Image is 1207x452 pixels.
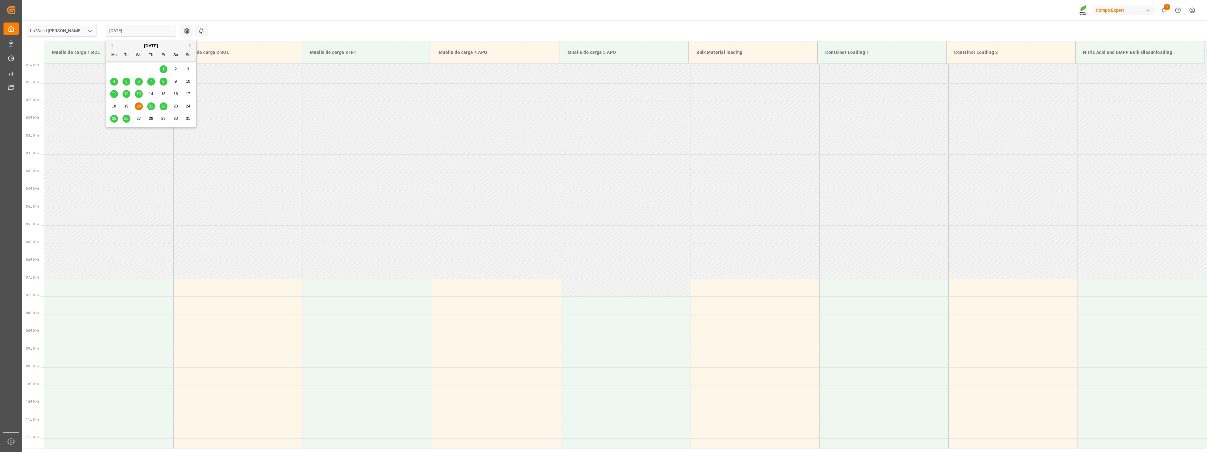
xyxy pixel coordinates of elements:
div: Container Loading 2 [952,47,1070,58]
div: Choose Tuesday, August 19th, 2025 [123,102,130,110]
span: 11 [112,92,116,96]
div: Muelle de carga 4 APQ [436,47,555,58]
span: 25 [112,116,116,121]
div: Choose Saturday, August 2nd, 2025 [172,65,180,73]
span: 05:30 Hr [26,223,39,226]
span: 09:30 Hr [26,365,39,368]
button: open menu [85,26,95,36]
div: Choose Tuesday, August 12th, 2025 [123,90,130,98]
div: Choose Wednesday, August 20th, 2025 [135,102,143,110]
span: 3 [187,67,189,71]
span: 28 [149,116,153,121]
div: Choose Friday, August 15th, 2025 [160,90,167,98]
div: Choose Wednesday, August 13th, 2025 [135,90,143,98]
div: Muelle de carga 5 APQ [565,47,683,58]
span: 21 [149,104,153,108]
span: 7 [150,79,152,84]
span: 26 [124,116,128,121]
div: Choose Monday, August 25th, 2025 [110,115,118,123]
div: Choose Thursday, August 21st, 2025 [147,102,155,110]
span: 02:00 Hr [26,98,39,102]
span: 27 [136,116,141,121]
input: Type to search/select [27,25,97,37]
div: We [135,51,143,59]
span: 04:00 Hr [26,169,39,173]
span: 02:30 Hr [26,116,39,119]
span: 17 [186,92,190,96]
div: Choose Tuesday, August 26th, 2025 [123,115,130,123]
div: Choose Thursday, August 7th, 2025 [147,78,155,86]
span: 5 [125,79,128,84]
div: Container Loading 1 [823,47,941,58]
span: 8 [162,79,165,84]
span: 20 [136,104,141,108]
div: Choose Saturday, August 16th, 2025 [172,90,180,98]
span: 07:30 Hr [26,294,39,297]
div: Muelle de carga 3 IRT [307,47,426,58]
span: 1 [162,67,165,71]
div: Muelle de carga 2 BOL [179,47,297,58]
div: Choose Monday, August 4th, 2025 [110,78,118,86]
div: Choose Friday, August 22nd, 2025 [160,102,167,110]
div: Tu [123,51,130,59]
div: Th [147,51,155,59]
button: Next Month [189,43,193,47]
div: month 2025-08 [108,63,194,125]
div: Choose Monday, August 18th, 2025 [110,102,118,110]
span: 24 [186,104,190,108]
div: Choose Thursday, August 14th, 2025 [147,90,155,98]
div: Mo [110,51,118,59]
div: Choose Saturday, August 23rd, 2025 [172,102,180,110]
input: DD.MM.YYYY [106,25,176,37]
span: 05:00 Hr [26,205,39,208]
div: Choose Sunday, August 17th, 2025 [184,90,192,98]
div: [DATE] [106,43,196,49]
span: 18 [112,104,116,108]
button: show 1 new notifications [1157,3,1171,17]
div: Choose Sunday, August 10th, 2025 [184,78,192,86]
span: 29 [161,116,165,121]
span: 12 [124,92,128,96]
span: 1 [1164,4,1170,10]
div: Fr [160,51,167,59]
span: 11:00 Hr [26,418,39,421]
div: Su [184,51,192,59]
div: Choose Wednesday, August 27th, 2025 [135,115,143,123]
div: Nitric Acid and DMPP Bulk silosunloading [1081,47,1199,58]
span: 23 [173,104,178,108]
span: 08:00 Hr [26,311,39,315]
div: Choose Saturday, August 30th, 2025 [172,115,180,123]
div: Choose Friday, August 29th, 2025 [160,115,167,123]
div: Choose Sunday, August 24th, 2025 [184,102,192,110]
span: 13 [136,92,141,96]
span: 08:30 Hr [26,329,39,333]
div: Choose Tuesday, August 5th, 2025 [123,78,130,86]
span: 03:00 Hr [26,134,39,137]
span: 07:00 Hr [26,276,39,279]
button: Help Center [1171,3,1185,17]
div: Compo Expert [1093,6,1154,15]
span: 06:00 Hr [26,240,39,244]
div: Choose Friday, August 1st, 2025 [160,65,167,73]
div: Choose Wednesday, August 6th, 2025 [135,78,143,86]
span: 14 [149,92,153,96]
span: 30 [173,116,178,121]
span: 10:00 Hr [26,382,39,386]
span: 06:30 Hr [26,258,39,262]
span: 01:00 Hr [26,63,39,66]
span: 04:30 Hr [26,187,39,190]
span: 03:30 Hr [26,152,39,155]
div: Choose Saturday, August 9th, 2025 [172,78,180,86]
div: Choose Sunday, August 31st, 2025 [184,115,192,123]
div: Bulk Material loading [694,47,812,58]
div: Choose Friday, August 8th, 2025 [160,78,167,86]
div: Choose Thursday, August 28th, 2025 [147,115,155,123]
img: Screenshot%202023-09-29%20at%2010.02.21.png_1712312052.png [1079,5,1089,16]
span: 10 [186,79,190,84]
div: Muelle de carga 1 BOL [49,47,168,58]
span: 15 [161,92,165,96]
div: Choose Monday, August 11th, 2025 [110,90,118,98]
span: 2 [175,67,177,71]
button: Compo Expert [1093,4,1157,16]
button: Previous Month [109,43,113,47]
